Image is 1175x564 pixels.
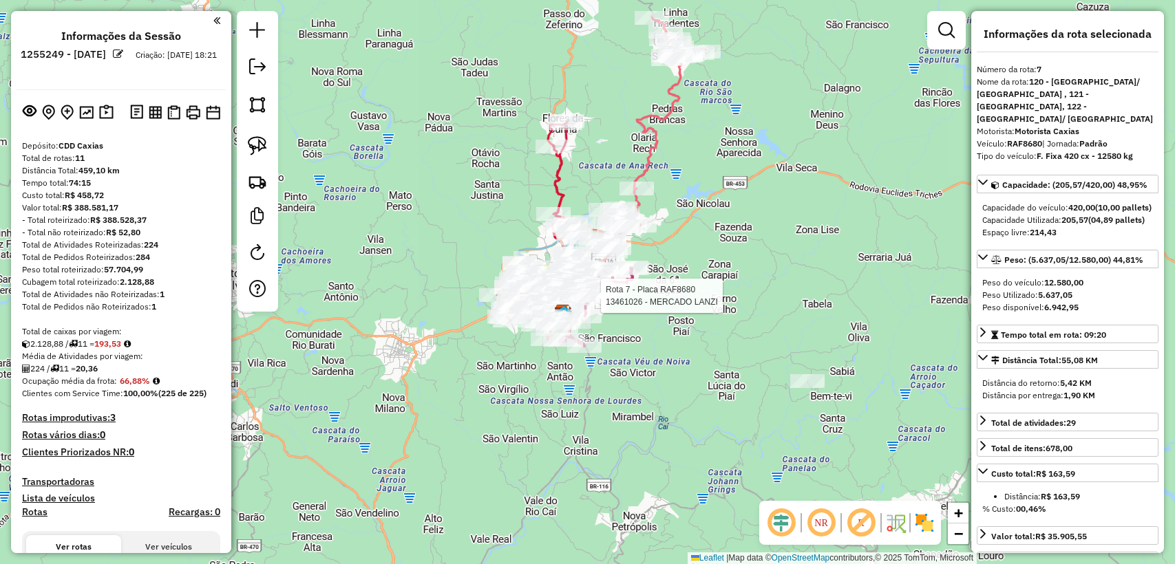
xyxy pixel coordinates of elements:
[22,325,220,338] div: Total de caixas por viagem:
[977,350,1158,369] a: Distância Total:55,08 KM
[90,215,147,225] strong: R$ 388.528,37
[146,102,165,121] button: Visualizar relatório de Roteirização
[110,411,116,424] strong: 3
[129,446,134,458] strong: 0
[22,376,117,386] span: Ocupação média da frota:
[244,239,271,270] a: Reroteirizar Sessão
[22,446,220,458] h4: Clientes Priorizados NR:
[183,102,203,122] button: Imprimir Rotas
[169,506,220,518] h4: Recargas: 0
[22,189,220,202] div: Custo total:
[1002,180,1147,190] span: Capacidade: (205,57/420,00) 48,95%
[977,175,1158,193] a: Capacidade: (205,57/420,00) 48,95%
[977,28,1158,41] h4: Informações da rota selecionada
[78,165,120,175] strong: 459,10 km
[805,506,838,539] span: Ocultar NR
[248,172,267,191] img: Criar rota
[982,377,1153,389] div: Distância do retorno:
[127,102,146,123] button: Logs desbloquear sessão
[977,325,1158,343] a: Tempo total em rota: 09:20
[982,301,1153,314] div: Peso disponível:
[1015,126,1079,136] strong: Motorista Caxias
[982,503,1153,515] div: % Custo:
[203,102,223,122] button: Disponibilidade de veículos
[977,485,1158,521] div: Custo total:R$ 163,59
[948,503,968,523] a: Zoom in
[1041,491,1080,501] strong: R$ 163,59
[1037,64,1041,74] strong: 7
[555,305,573,323] img: CDD Caxias
[954,504,963,521] span: +
[982,202,1153,214] div: Capacidade do veículo:
[113,49,123,59] em: Alterar nome da sessão
[1042,138,1108,149] span: | Jornada:
[1036,468,1075,479] strong: R$ 163,59
[22,301,220,313] div: Total de Pedidos não Roteirizados:
[65,190,104,200] strong: R$ 458,72
[1038,290,1072,300] strong: 5.637,05
[26,535,121,558] button: Ver rotas
[22,506,47,518] a: Rotas
[845,506,878,539] span: Exibir rótulo
[1004,490,1153,503] li: Distância:
[1007,138,1042,149] strong: RAF8680
[244,17,271,47] a: Nova sessão e pesquisa
[22,338,220,350] div: 2.128,88 / 11 =
[158,388,207,398] strong: (225 de 225)
[22,226,220,239] div: - Total não roteirizado:
[22,214,220,226] div: - Total roteirizado:
[248,136,267,155] img: Selecionar atividades - laço
[772,553,830,563] a: OpenStreetMap
[22,263,220,276] div: Peso total roteirizado:
[22,288,220,301] div: Total de Atividades não Roteirizadas:
[244,53,271,84] a: Exportar sessão
[977,464,1158,482] a: Custo total:R$ 163,59
[1066,417,1076,428] strong: 29
[1046,443,1072,453] strong: 678,00
[22,412,220,424] h4: Rotas improdutivas:
[121,535,216,558] button: Ver veículos
[1044,302,1079,312] strong: 6.942,95
[1095,202,1152,213] strong: (10,00 pallets)
[22,476,220,488] h4: Transportadoras
[58,102,76,123] button: Adicionar Atividades
[977,271,1158,319] div: Peso: (5.637,05/12.580,00) 44,81%
[144,239,158,250] strong: 224
[62,202,118,213] strong: R$ 388.581,17
[885,512,907,534] img: Fluxo de ruas
[982,389,1153,402] div: Distância por entrega:
[913,512,935,534] img: Exibir/Ocultar setores
[1035,531,1087,541] strong: R$ 35.905,55
[242,166,273,197] a: Criar rota
[1044,277,1083,288] strong: 12.580,00
[1061,215,1088,225] strong: 205,57
[977,196,1158,244] div: Capacidade: (205,57/420,00) 48,95%
[61,30,181,43] h4: Informações da Sessão
[22,492,220,504] h4: Lista de veículos
[22,164,220,177] div: Distância Total:
[22,251,220,263] div: Total de Pedidos Roteirizados:
[977,438,1158,457] a: Total de itens:678,00
[22,152,220,164] div: Total de rotas:
[933,17,960,44] a: Exibir filtros
[165,102,183,122] button: Visualizar Romaneio
[96,102,116,123] button: Painel de Sugestão
[1063,390,1095,400] strong: 1,90 KM
[1068,202,1095,213] strong: 420,00
[1016,503,1046,514] strong: 00,46%
[991,468,1075,480] div: Custo total:
[22,350,220,362] div: Média de Atividades por viagem:
[69,340,78,348] i: Total de rotas
[977,76,1158,125] div: Nome da rota:
[691,553,724,563] a: Leaflet
[50,365,59,373] i: Total de rotas
[248,95,267,114] img: Selecionar atividades - polígono
[1037,151,1133,161] strong: F. Fixa 420 cx - 12580 kg
[982,289,1153,301] div: Peso Utilizado:
[977,250,1158,268] a: Peso: (5.637,05/12.580,00) 44,81%
[1001,329,1106,340] span: Tempo total em rota: 09:20
[991,354,1098,367] div: Distância Total:
[100,429,105,441] strong: 0
[977,63,1158,76] div: Número da rota:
